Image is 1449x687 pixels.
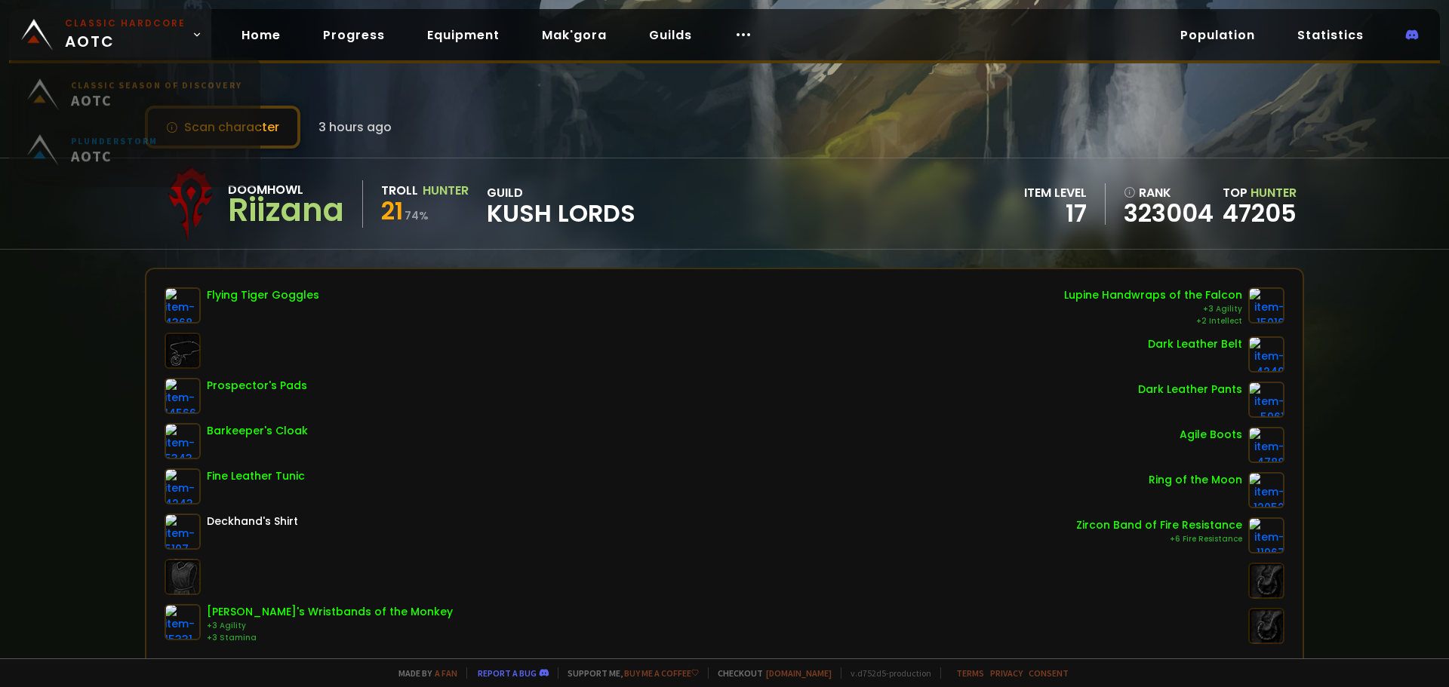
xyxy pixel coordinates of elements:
[207,423,308,439] div: Barkeeper's Cloak
[1168,20,1267,51] a: Population
[1024,183,1087,202] div: item level
[1248,472,1284,508] img: item-12052
[1285,20,1376,51] a: Statistics
[207,514,298,529] div: Deckhand's Shirt
[1029,667,1069,679] a: Consent
[487,183,635,225] div: guild
[1076,533,1242,545] div: +6 Fire Resistance
[435,667,457,679] a: a fan
[207,632,453,644] div: +3 Stamina
[1149,472,1242,488] div: Ring of the Moon
[1248,427,1284,463] img: item-4788
[558,667,699,679] span: Support me,
[165,604,201,640] img: item-15331
[1248,336,1284,373] img: item-4249
[1124,202,1214,225] a: 323004
[165,468,201,505] img: item-4243
[18,131,251,187] a: PlunderstormAOTC
[318,118,392,136] span: 3 hours ago
[530,20,619,51] a: Mak'gora
[708,667,832,679] span: Checkout
[207,604,453,620] div: [PERSON_NAME]'s Wristbands of the Monkey
[841,667,931,679] span: v. d752d5 - production
[624,667,699,679] a: Buy me a coffee
[71,100,242,118] span: AOTC
[229,20,293,51] a: Home
[389,667,457,679] span: Made by
[990,667,1023,679] a: Privacy
[9,9,211,60] a: Classic HardcoreAOTC
[65,17,186,30] small: Classic Hardcore
[1223,183,1297,202] div: Top
[1024,202,1087,225] div: 17
[487,202,635,225] span: Kush Lords
[165,514,201,550] img: item-5107
[65,17,186,53] span: AOTC
[381,194,403,228] span: 21
[1223,196,1297,230] a: 47205
[1180,427,1242,443] div: Agile Boots
[311,20,397,51] a: Progress
[423,181,469,200] div: Hunter
[165,378,201,414] img: item-14566
[207,287,319,303] div: Flying Tiger Goggles
[766,667,832,679] a: [DOMAIN_NAME]
[1076,517,1242,533] div: Zircon Band of Fire Resistance
[1248,517,1284,554] img: item-11967
[228,199,344,222] div: Riizana
[1064,303,1242,315] div: +3 Agility
[637,20,704,51] a: Guilds
[1124,183,1214,202] div: rank
[228,180,344,199] div: Doomhowl
[207,468,305,484] div: Fine Leather Tunic
[1138,382,1242,397] div: Dark Leather Pants
[415,20,512,51] a: Equipment
[1248,382,1284,418] img: item-5961
[1248,287,1284,324] img: item-15016
[478,667,537,679] a: Report a bug
[207,378,307,394] div: Prospector's Pads
[405,208,429,223] small: 74 %
[207,620,453,632] div: +3 Agility
[71,155,158,174] span: AOTC
[381,181,418,200] div: Troll
[18,75,251,131] a: Classic Season of DiscoveryAOTC
[165,423,201,459] img: item-5343
[1251,184,1297,201] span: Hunter
[1064,287,1242,303] div: Lupine Handwraps of the Falcon
[71,144,158,155] small: Plunderstorm
[165,287,201,324] img: item-4368
[1148,336,1242,352] div: Dark Leather Belt
[1064,315,1242,327] div: +2 Intellect
[956,667,984,679] a: Terms
[71,88,242,100] small: Classic Season of Discovery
